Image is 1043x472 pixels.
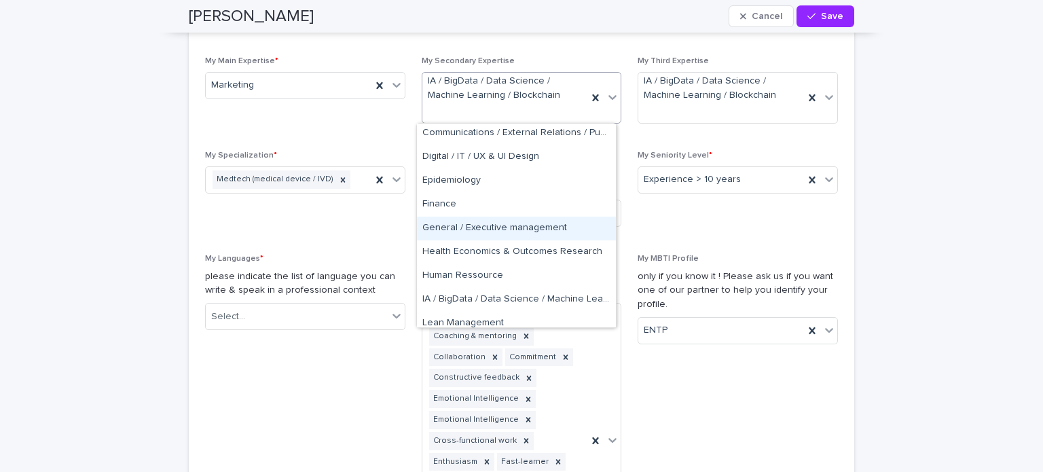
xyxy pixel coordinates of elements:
[417,264,616,288] div: Human Ressource
[205,270,405,298] p: please indicate the list of language you can write & speak in a professional context
[417,193,616,217] div: Finance
[729,5,794,27] button: Cancel
[644,173,741,187] span: Experience > 10 years
[752,12,782,21] span: Cancel
[505,348,558,367] div: Commitment
[638,255,699,263] span: My MBTI Profile
[213,170,335,189] div: Medtech (medical device / IVD)
[429,411,521,429] div: Emotional Intelligence
[211,310,245,324] div: Select...
[417,240,616,264] div: Health Economics & Outcomes Research
[429,453,479,471] div: Enthusiasm
[429,390,521,408] div: Emotional Intelligence
[638,270,838,312] p: only if you know it ! Please ask us if you want one of our partner to help you identify your prof...
[429,369,521,387] div: Constructive feedback
[821,12,843,21] span: Save
[429,348,488,367] div: Collaboration
[417,288,616,312] div: IA / BigData / Data Science / Machine Learning / Blockchain
[429,432,519,450] div: Cross-functional work
[497,453,551,471] div: Fast-learner
[428,74,583,103] span: IA / BigData / Data Science / Machine Learning / Blockchain
[429,327,519,346] div: Coaching & mentoring
[417,217,616,240] div: General / Executive management
[638,151,712,160] span: My Seniority Level
[211,78,254,92] span: Marketing
[189,7,314,26] h2: [PERSON_NAME]
[205,255,263,263] span: My Languages
[797,5,854,27] button: Save
[638,57,709,65] span: My Third Expertise
[417,122,616,145] div: Communications / External Relations / Public Affairs
[417,312,616,335] div: Lean Management
[422,57,515,65] span: My Secondary Expertise
[417,145,616,169] div: Digital / IT / UX & UI Design
[417,169,616,193] div: Epidemiology
[205,57,278,65] span: My Main Expertise
[644,323,667,338] span: ENTP
[205,151,277,160] span: My Specialization
[644,74,799,103] span: IA / BigData / Data Science / Machine Learning / Blockchain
